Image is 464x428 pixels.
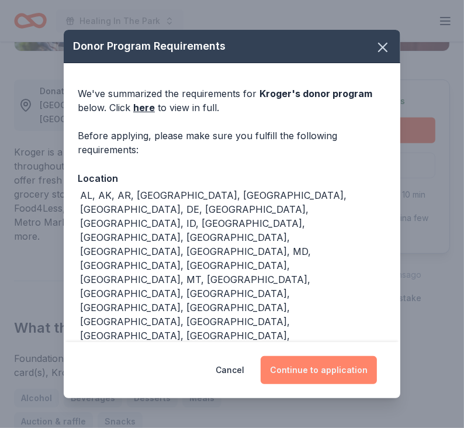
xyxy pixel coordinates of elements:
[78,171,386,186] div: Location
[80,188,386,385] div: AL, AK, AR, [GEOGRAPHIC_DATA], [GEOGRAPHIC_DATA], [GEOGRAPHIC_DATA], DE, [GEOGRAPHIC_DATA], [GEOG...
[78,87,386,115] div: We've summarized the requirements for below. Click to view in full.
[78,129,386,157] div: Before applying, please make sure you fulfill the following requirements:
[133,101,155,115] a: here
[261,356,377,384] button: Continue to application
[64,30,400,63] div: Donor Program Requirements
[216,356,244,384] button: Cancel
[259,88,372,99] span: Kroger 's donor program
